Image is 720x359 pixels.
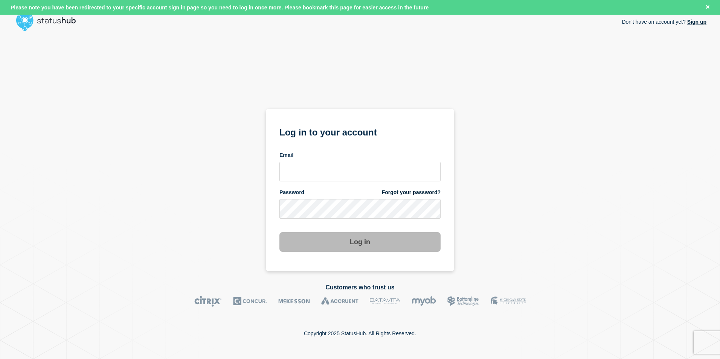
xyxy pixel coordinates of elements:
[279,199,441,219] input: password input
[14,9,85,33] img: StatusHub logo
[278,296,310,307] img: McKesson logo
[14,284,706,291] h2: Customers who trust us
[279,162,441,181] input: email input
[233,296,267,307] img: Concur logo
[11,5,429,11] span: Please note you have been redirected to your specific account sign in page so you need to log in ...
[412,296,436,307] img: myob logo
[279,189,304,196] span: Password
[447,296,479,307] img: Bottomline logo
[279,152,293,159] span: Email
[703,3,712,12] button: Close banner
[194,296,222,307] img: Citrix logo
[321,296,358,307] img: Accruent logo
[279,232,441,252] button: Log in
[382,189,441,196] a: Forgot your password?
[370,296,400,307] img: DataVita logo
[304,330,416,336] p: Copyright 2025 StatusHub. All Rights Reserved.
[686,19,706,25] a: Sign up
[491,296,526,307] img: MSU logo
[279,125,441,138] h1: Log in to your account
[622,13,706,31] p: Don't have an account yet?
